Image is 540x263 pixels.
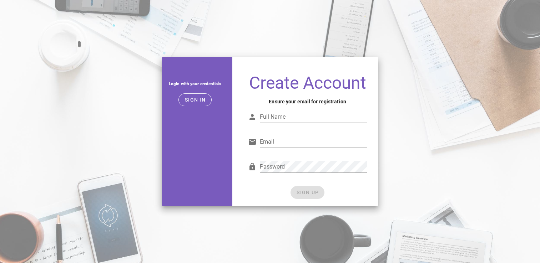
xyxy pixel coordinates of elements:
[167,80,222,88] h5: Login with your credentials
[248,98,367,105] h4: Ensure your email for registration
[178,93,212,106] button: Sign in
[185,97,206,103] span: Sign in
[443,217,537,251] iframe: Tidio Chat
[248,74,367,92] h1: Create Account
